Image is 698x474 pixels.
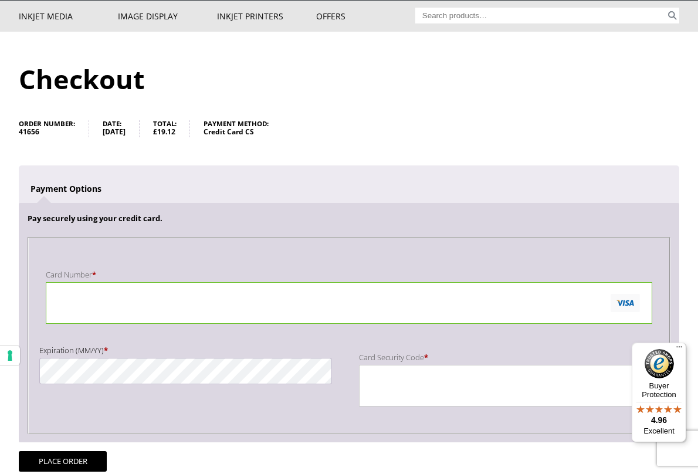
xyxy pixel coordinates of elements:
[28,212,671,225] p: Pay securely using your credit card.
[204,120,282,137] li: Payment method:
[28,237,671,434] fieldset: Payment Info
[19,120,89,137] li: Order number:
[19,127,75,137] strong: 41656
[666,8,679,23] button: Search
[632,381,686,399] p: Buyer Protection
[153,120,191,137] li: Total:
[118,1,217,32] a: Image Display
[153,127,175,137] span: 19.12
[19,1,118,32] a: Inkjet Media
[46,267,652,282] label: Card Number
[103,127,126,137] strong: [DATE]
[645,349,674,378] img: Trusted Shops Trustmark
[632,343,686,442] button: Trusted Shops TrustmarkBuyer Protection4.96Excellent
[153,127,157,137] span: £
[19,61,679,97] h1: Checkout
[204,127,269,137] strong: Credit Card CS
[316,1,415,32] a: Offers
[415,8,666,23] input: Search products…
[52,287,617,318] iframe: secure payment field
[217,1,316,32] a: Inkjet Printers
[424,352,428,363] abbr: required
[365,371,618,401] iframe: secure payment field
[39,343,332,358] label: Expiration (MM/YY)
[672,343,686,357] button: Menu
[632,426,686,436] p: Excellent
[359,350,652,365] label: Card Security Code
[92,269,96,280] abbr: required
[651,415,667,425] span: 4.96
[19,451,107,472] button: Place order
[103,120,140,137] li: Date:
